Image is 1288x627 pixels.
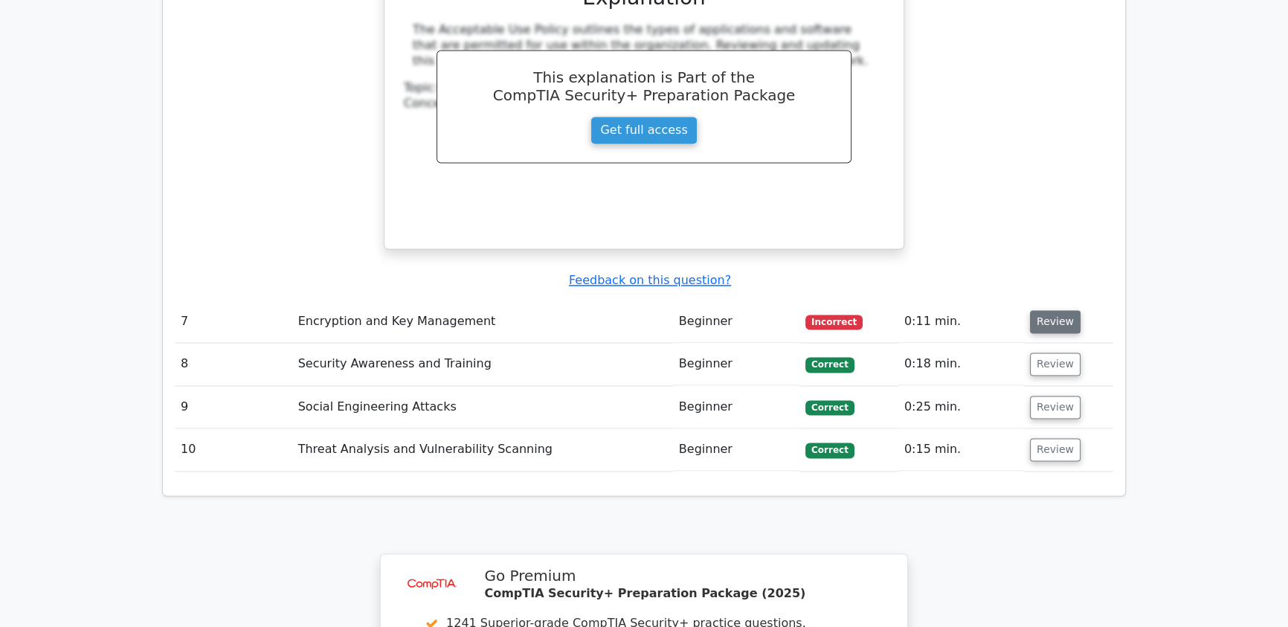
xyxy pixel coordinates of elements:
[292,300,673,343] td: Encryption and Key Management
[673,300,799,343] td: Beginner
[898,343,1024,385] td: 0:18 min.
[898,300,1024,343] td: 0:11 min.
[805,315,863,329] span: Incorrect
[673,428,799,471] td: Beginner
[292,428,673,471] td: Threat Analysis and Vulnerability Scanning
[1030,438,1081,461] button: Review
[1030,396,1081,419] button: Review
[413,22,875,68] div: The Acceptable Use Policy outlines the types of applications and software that are permitted for ...
[292,343,673,385] td: Security Awareness and Training
[175,428,292,471] td: 10
[805,357,854,372] span: Correct
[404,80,884,96] div: Topic:
[569,273,731,287] a: Feedback on this question?
[292,386,673,428] td: Social Engineering Attacks
[175,386,292,428] td: 9
[1030,353,1081,376] button: Review
[590,116,697,144] a: Get full access
[898,386,1024,428] td: 0:25 min.
[175,300,292,343] td: 7
[805,400,854,415] span: Correct
[805,443,854,457] span: Correct
[404,96,884,112] div: Concept:
[1030,310,1081,333] button: Review
[673,386,799,428] td: Beginner
[673,343,799,385] td: Beginner
[898,428,1024,471] td: 0:15 min.
[175,343,292,385] td: 8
